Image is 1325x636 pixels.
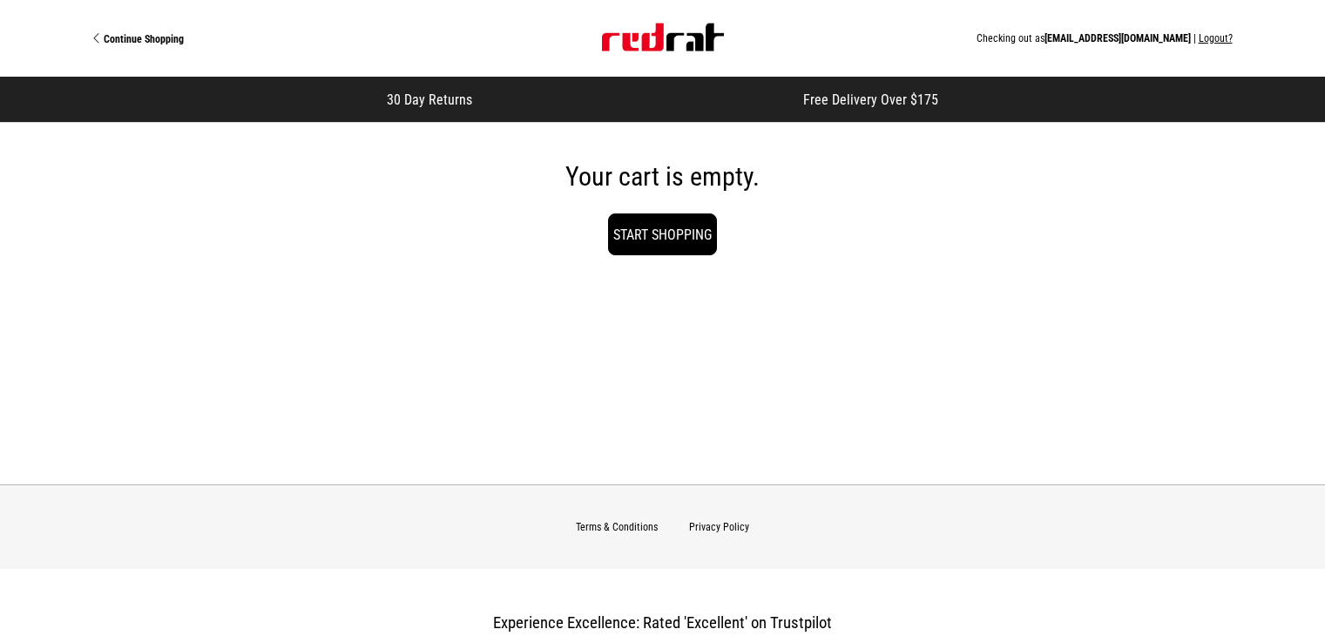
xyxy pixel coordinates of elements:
[93,31,378,45] a: Continue Shopping
[387,91,472,108] span: 30 Day Returns
[689,521,749,533] a: Privacy Policy
[104,33,184,45] span: Continue Shopping
[227,613,1099,633] h3: Experience Excellence: Rated 'Excellent' on Trustpilot
[378,32,1233,44] div: Checking out as
[1199,32,1233,44] button: Logout?
[1193,32,1196,44] span: |
[507,91,768,108] iframe: Customer reviews powered by Trustpilot
[576,521,658,533] a: Terms & Conditions
[602,24,724,51] img: Red Rat
[1044,32,1191,44] span: [EMAIL_ADDRESS][DOMAIN_NAME]
[803,91,938,108] span: Free Delivery Over $175
[608,213,717,255] a: Start Shopping
[93,166,1233,187] p: Your cart is empty.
